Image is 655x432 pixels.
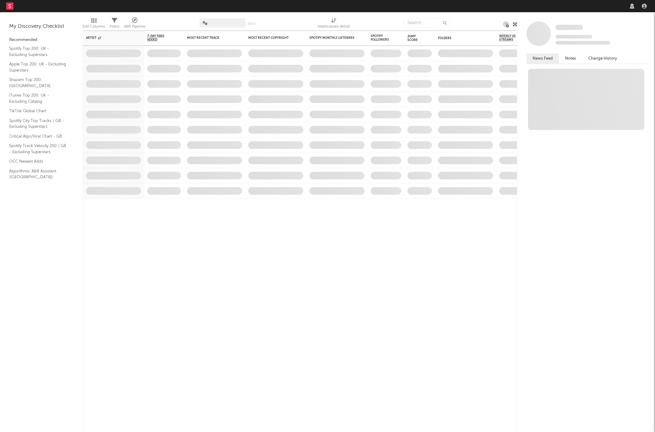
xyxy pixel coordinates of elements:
button: News Feed [526,54,559,64]
div: Spotify Monthly Listeners [309,36,355,40]
div: Spotify Followers [371,34,392,42]
span: Tracking Since: [DATE] [556,35,592,39]
a: Critical Algo/Viral Chart - GB [9,133,67,140]
a: Spotify Track Velocity 200 / GB - Excluding Superstars [9,142,67,155]
div: Recommended [9,36,73,44]
a: Algorithmic A&R Assistant ([GEOGRAPHIC_DATA]) [9,168,67,180]
a: iTunes Top 200: UK - Excluding Catalog [9,92,67,105]
div: Edit Columns [83,23,105,30]
div: A&R Pipeline [124,23,145,30]
input: Search... [404,18,450,28]
div: Artist [86,36,132,40]
span: 7-Day Fans Added [147,34,172,42]
a: OCC Newest Adds [9,158,67,165]
a: Shazam Top 200: [GEOGRAPHIC_DATA] [9,76,67,89]
div: Most Recent Copyright [248,36,294,40]
span: 0 fans last week [556,41,610,45]
span: Weekly US Streams [499,34,521,42]
div: Folders [438,36,484,40]
span: Some Artist [556,25,583,30]
div: Filters [110,15,119,33]
div: Jump Score [407,35,423,42]
a: Apple Top 200: UK - Excluding Superstars [9,61,67,73]
div: My Discovery Checklist [9,23,73,30]
div: Most Recent Track [187,36,233,40]
div: Notifications (Artist) [318,15,350,33]
div: Filters [110,23,119,30]
button: Notes [559,54,582,64]
button: Save [248,22,256,25]
div: A&R Pipeline [124,15,145,33]
button: Change History [582,54,623,64]
a: Spotify City Top Tracks / GB - Excluding Superstars [9,117,67,130]
div: Notifications (Artist) [318,23,350,30]
a: Some Artist [556,24,583,31]
a: TikTok Global Chart [9,108,67,114]
a: Spotify Top 200: UK - Excluding Superstars [9,45,67,58]
div: Edit Columns [83,15,105,33]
